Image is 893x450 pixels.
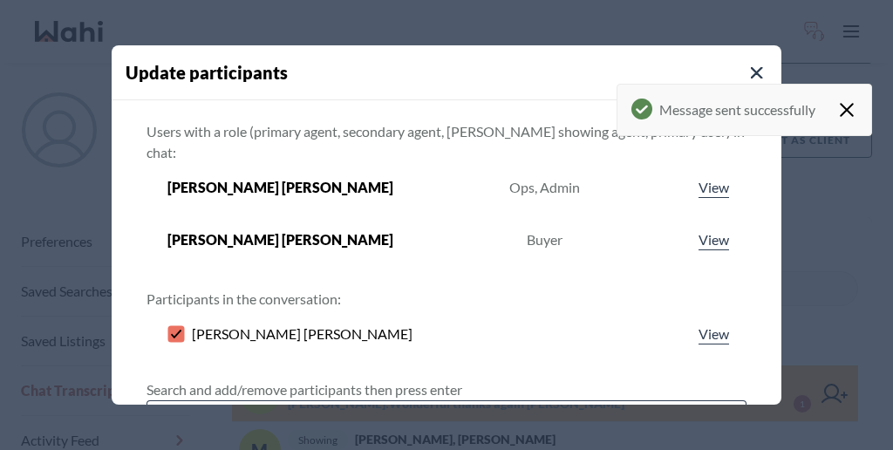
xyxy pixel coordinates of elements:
span: Users with a role (primary agent, secondary agent, [PERSON_NAME] showing agent, primary user) in ... [147,123,745,160]
h4: Update participants [126,59,781,85]
span: [PERSON_NAME] [PERSON_NAME] [167,177,393,198]
svg: Sucess Icon [631,99,652,119]
a: View profile [695,229,733,250]
button: Close Modal [746,63,767,84]
button: Close toast [836,85,857,135]
span: Message sent successfully [659,99,815,121]
p: Search and add/remove participants then press enter [147,379,746,400]
a: View profile [695,324,733,344]
span: Participants in the conversation: [147,290,341,307]
span: [PERSON_NAME] [PERSON_NAME] [192,324,412,344]
span: [PERSON_NAME] [PERSON_NAME] [167,229,393,250]
div: Ops, Admin [509,177,580,198]
a: View profile [695,177,733,198]
div: Buyer [527,229,562,250]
